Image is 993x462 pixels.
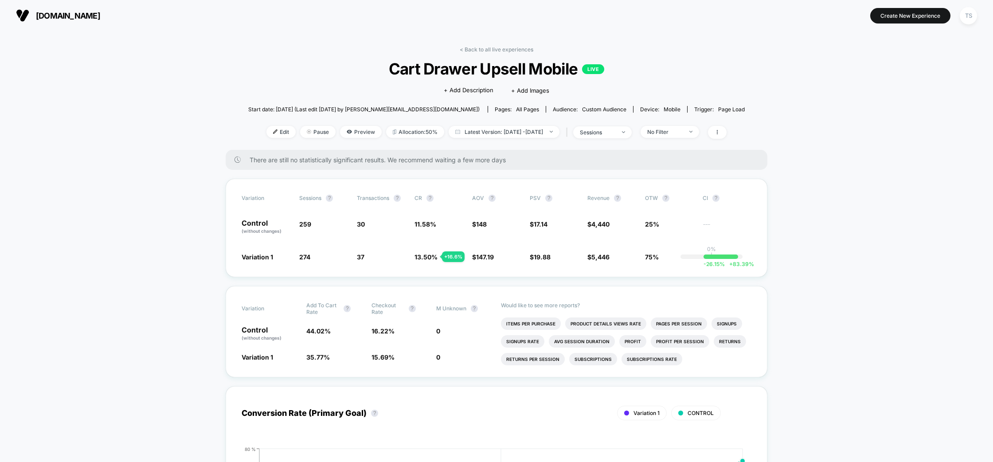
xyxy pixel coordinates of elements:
[591,220,610,228] span: 4,440
[326,195,333,202] button: ?
[960,7,977,24] div: TS
[242,228,281,234] span: (without changes)
[870,8,950,23] button: Create New Experience
[688,410,714,416] span: CONTROL
[530,220,547,228] span: $
[712,317,742,330] li: Signups
[714,335,746,348] li: Returns
[242,326,297,341] p: Control
[582,106,626,113] span: Custom Audience
[242,253,273,261] span: Variation 1
[444,86,493,95] span: + Add Description
[266,126,296,138] span: Edit
[414,220,436,228] span: 11.58 %
[426,195,434,202] button: ?
[564,126,573,139] span: |
[647,129,683,135] div: No Filter
[409,305,416,312] button: ?
[725,261,754,267] span: 83.39 %
[501,335,544,348] li: Signups Rate
[344,305,351,312] button: ?
[306,302,339,315] span: Add To Cart Rate
[357,253,364,261] span: 37
[651,317,707,330] li: Pages Per Session
[587,195,610,201] span: Revenue
[645,195,694,202] span: OTW
[472,253,494,261] span: $
[530,195,541,201] span: PSV
[645,220,659,228] span: 25%
[386,126,444,138] span: Allocation: 50%
[619,335,646,348] li: Profit
[340,126,382,138] span: Preview
[242,335,281,341] span: (without changes)
[587,253,610,261] span: $
[36,11,100,20] span: [DOMAIN_NAME]
[242,219,290,235] p: Control
[471,305,478,312] button: ?
[662,195,669,202] button: ?
[460,46,533,53] a: < Back to all live experiences
[501,302,751,309] p: Would like to see more reports?
[250,156,750,164] span: There are still no statistically significant results. We recommend waiting a few more days
[489,195,496,202] button: ?
[511,87,549,94] span: + Add Images
[545,195,552,202] button: ?
[245,446,256,451] tspan: 80 %
[357,195,389,201] span: Transactions
[476,220,487,228] span: 148
[242,195,290,202] span: Variation
[707,246,716,252] p: 0%
[534,253,551,261] span: 19.88
[357,220,365,228] span: 30
[442,251,465,262] div: + 16.6 %
[587,220,610,228] span: $
[455,129,460,134] img: calendar
[299,195,321,201] span: Sessions
[306,353,330,361] span: 35.77 %
[300,126,336,138] span: Pause
[664,106,680,113] span: mobile
[476,253,494,261] span: 147.19
[394,195,401,202] button: ?
[704,261,725,267] span: -26.15 %
[436,305,466,312] span: M Unknown
[414,253,438,261] span: 13.50 %
[633,106,687,113] span: Device:
[689,131,692,133] img: end
[729,261,733,267] span: +
[472,195,484,201] span: AOV
[371,302,404,315] span: Checkout Rate
[472,220,487,228] span: $
[622,353,682,365] li: Subscriptions Rate
[703,195,751,202] span: CI
[307,129,311,134] img: end
[299,253,310,261] span: 274
[569,353,617,365] li: Subscriptions
[549,335,615,348] li: Avg Session Duration
[436,327,440,335] span: 0
[495,106,539,113] div: Pages:
[501,353,565,365] li: Returns Per Session
[414,195,422,201] span: CR
[703,222,751,235] span: ---
[633,410,660,416] span: Variation 1
[371,353,395,361] span: 15.69 %
[550,131,553,133] img: end
[16,9,29,22] img: Visually logo
[694,106,745,113] div: Trigger:
[242,353,273,361] span: Variation 1
[248,106,480,113] span: Start date: [DATE] (Last edit [DATE] by [PERSON_NAME][EMAIL_ADDRESS][DOMAIN_NAME])
[957,7,980,25] button: TS
[645,253,659,261] span: 75%
[534,220,547,228] span: 17.14
[273,129,278,134] img: edit
[530,253,551,261] span: $
[622,131,625,133] img: end
[565,317,646,330] li: Product Details Views Rate
[591,253,610,261] span: 5,446
[299,220,311,228] span: 259
[553,106,626,113] div: Audience:
[242,302,290,315] span: Variation
[718,106,745,113] span: Page Load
